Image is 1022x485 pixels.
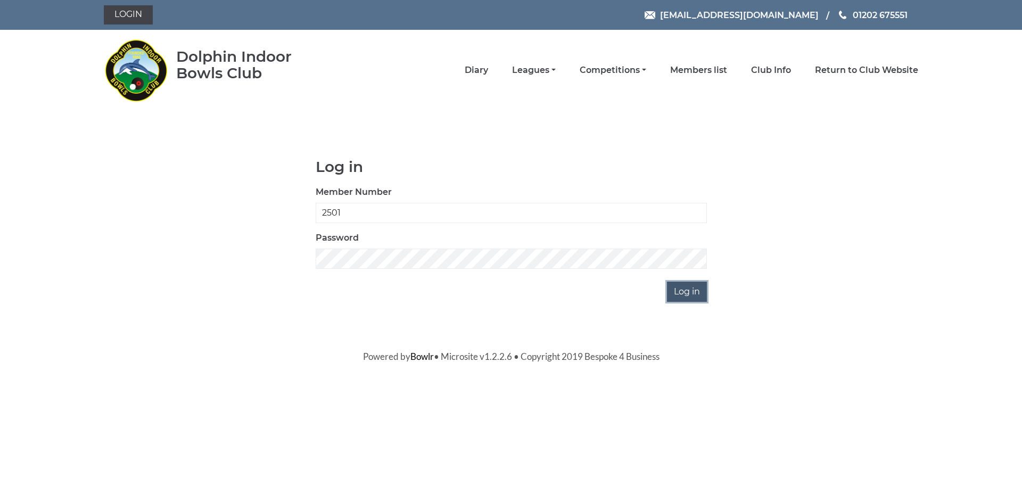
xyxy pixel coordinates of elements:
span: Powered by • Microsite v1.2.2.6 • Copyright 2019 Bespoke 4 Business [363,351,660,362]
a: Members list [670,64,727,76]
a: Email [EMAIL_ADDRESS][DOMAIN_NAME] [645,9,819,22]
a: Bowlr [410,351,434,362]
a: Leagues [512,64,556,76]
a: Competitions [580,64,646,76]
a: Diary [465,64,488,76]
input: Log in [667,282,707,302]
label: Password [316,232,359,244]
a: Return to Club Website [815,64,918,76]
div: Dolphin Indoor Bowls Club [176,48,326,81]
img: Dolphin Indoor Bowls Club [104,33,168,108]
label: Member Number [316,186,392,199]
a: Login [104,5,153,24]
h1: Log in [316,159,707,175]
img: Email [645,11,655,19]
span: 01202 675551 [853,10,908,20]
a: Phone us 01202 675551 [837,9,908,22]
a: Club Info [751,64,791,76]
img: Phone us [839,11,846,19]
span: [EMAIL_ADDRESS][DOMAIN_NAME] [660,10,819,20]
